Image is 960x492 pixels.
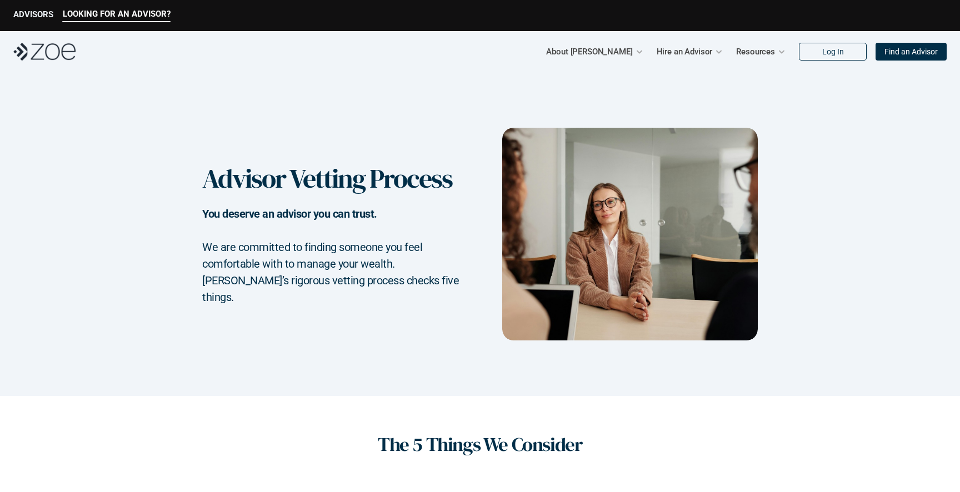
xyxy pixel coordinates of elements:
p: Resources [736,43,775,60]
p: Hire an Advisor [657,43,713,60]
h1: Advisor Vetting Process [202,163,457,195]
p: About [PERSON_NAME] [546,43,632,60]
a: Log In [799,43,867,61]
h1: The 5 Things We Consider [378,434,582,455]
p: Find an Advisor [884,47,938,57]
p: ADVISORS [13,9,53,19]
p: LOOKING FOR AN ADVISOR? [63,9,171,19]
p: Log In [822,47,844,57]
a: ADVISORS [13,9,53,22]
h2: You deserve an advisor you can trust. [202,205,459,239]
a: Find an Advisor [876,43,947,61]
h2: We are committed to finding someone you feel comfortable with to manage your wealth. [PERSON_NAME... [202,239,459,305]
